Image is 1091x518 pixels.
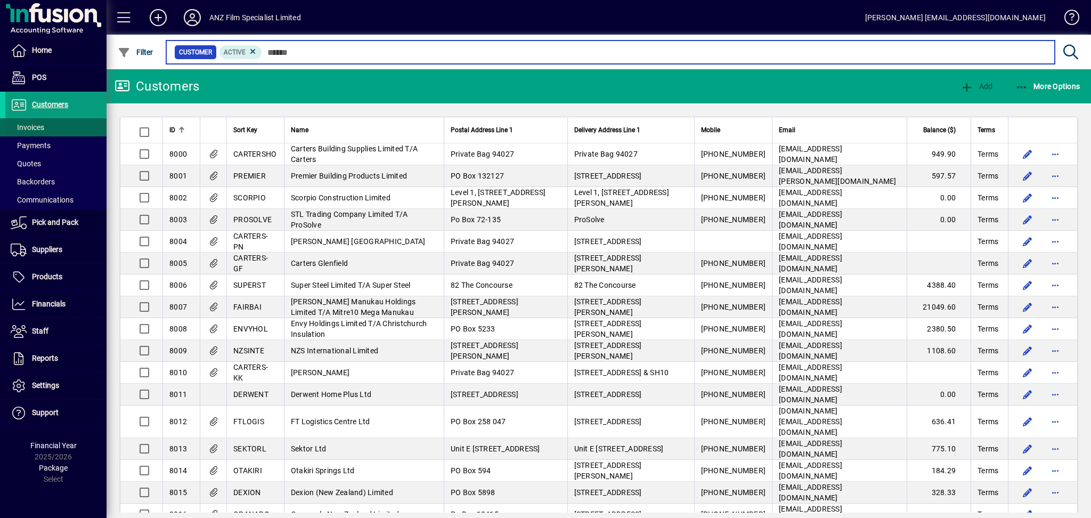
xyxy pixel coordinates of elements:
span: PREMIER [233,172,266,180]
span: Home [32,46,52,54]
span: [EMAIL_ADDRESS][DOMAIN_NAME] [779,341,842,360]
span: [STREET_ADDRESS][PERSON_NAME] [451,341,518,360]
span: [STREET_ADDRESS][PERSON_NAME] [574,254,642,273]
span: [PHONE_NUMBER] [701,215,766,224]
span: ID [169,124,175,136]
a: Invoices [5,118,107,136]
span: SEKTORL [233,444,266,453]
span: SUPERST [233,281,266,289]
td: 0.00 [907,384,971,406]
span: Pick and Pack [32,218,78,226]
span: FAIRBAI [233,303,262,311]
td: 775.10 [907,438,971,460]
button: More options [1047,320,1064,337]
button: More options [1047,167,1064,184]
div: ID [169,124,193,136]
button: Add [958,77,995,96]
button: Edit [1019,189,1036,206]
span: PO Box 132127 [451,172,504,180]
span: Terms [978,302,998,312]
td: 1108.60 [907,340,971,362]
button: More options [1047,189,1064,206]
span: 8013 [169,444,187,453]
span: [EMAIL_ADDRESS][DOMAIN_NAME] [779,276,842,295]
span: [PHONE_NUMBER] [701,346,766,355]
span: [STREET_ADDRESS][PERSON_NAME] [574,297,642,317]
span: [STREET_ADDRESS] [574,488,642,497]
span: Terms [978,214,998,225]
span: [EMAIL_ADDRESS][DOMAIN_NAME] [779,188,842,207]
button: More options [1047,413,1064,430]
a: Payments [5,136,107,155]
td: 328.33 [907,482,971,504]
span: 8001 [169,172,187,180]
span: Unit E [STREET_ADDRESS] [451,444,540,453]
span: ENVYHOL [233,325,268,333]
span: Terms [978,149,998,159]
button: Edit [1019,277,1036,294]
span: Private Bag 94027 [574,150,638,158]
span: Active [224,48,246,56]
span: [EMAIL_ADDRESS][DOMAIN_NAME] [779,210,842,229]
span: Level 1, [STREET_ADDRESS][PERSON_NAME] [574,188,669,207]
span: Terms [978,416,998,427]
td: 597.57 [907,165,971,187]
span: [STREET_ADDRESS] [574,417,642,426]
button: More Options [1013,77,1083,96]
span: Terms [978,345,998,356]
span: Postal Address Line 1 [451,124,513,136]
span: [PHONE_NUMBER] [701,193,766,202]
span: Super Steel Limited T/A Super Steel [291,281,411,289]
span: DERWENT [233,390,268,399]
span: [EMAIL_ADDRESS][DOMAIN_NAME] [779,232,842,251]
span: Derwent Home Plus Ltd [291,390,371,399]
span: Payments [11,141,51,150]
a: Backorders [5,173,107,191]
span: [PHONE_NUMBER] [701,303,766,311]
td: 0.00 [907,209,971,231]
button: More options [1047,342,1064,359]
span: [PHONE_NUMBER] [701,488,766,497]
span: Sort Key [233,124,257,136]
span: ProSolve [574,215,605,224]
button: More options [1047,298,1064,315]
td: 21049.60 [907,296,971,318]
span: [EMAIL_ADDRESS][DOMAIN_NAME] [779,385,842,404]
button: Edit [1019,484,1036,501]
span: Terms [978,236,998,247]
button: Filter [115,43,156,62]
a: Home [5,37,107,64]
button: Edit [1019,342,1036,359]
button: More options [1047,484,1064,501]
span: 8004 [169,237,187,246]
span: CARTERS-GF [233,254,268,273]
span: STL Trading Company Limited T/A ProSolve [291,210,408,229]
span: Customers [32,100,68,109]
span: Terms [978,465,998,476]
span: Otakiri Springs Ltd [291,466,355,475]
span: 82 The Concourse [574,281,636,289]
span: [STREET_ADDRESS] & SH10 [574,368,669,377]
span: 8008 [169,325,187,333]
mat-chip: Activation Status: Active [219,45,262,59]
a: Support [5,400,107,426]
button: More options [1047,277,1064,294]
div: Customers [115,78,199,95]
span: POS [32,73,46,82]
td: 184.29 [907,460,971,482]
span: PROSOLVE [233,215,272,224]
span: Private Bag 94027 [451,368,514,377]
span: [PERSON_NAME] [291,368,349,377]
span: Filter [118,48,153,56]
span: Terms [978,124,995,136]
td: 4388.40 [907,274,971,296]
span: Carters Glenfield [291,259,348,268]
span: Terms [978,443,998,454]
span: Staff [32,327,48,335]
span: Terms [978,258,998,269]
span: Terms [978,171,998,181]
button: Edit [1019,320,1036,337]
a: Reports [5,345,107,372]
a: Settings [5,373,107,399]
button: Edit [1019,167,1036,184]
